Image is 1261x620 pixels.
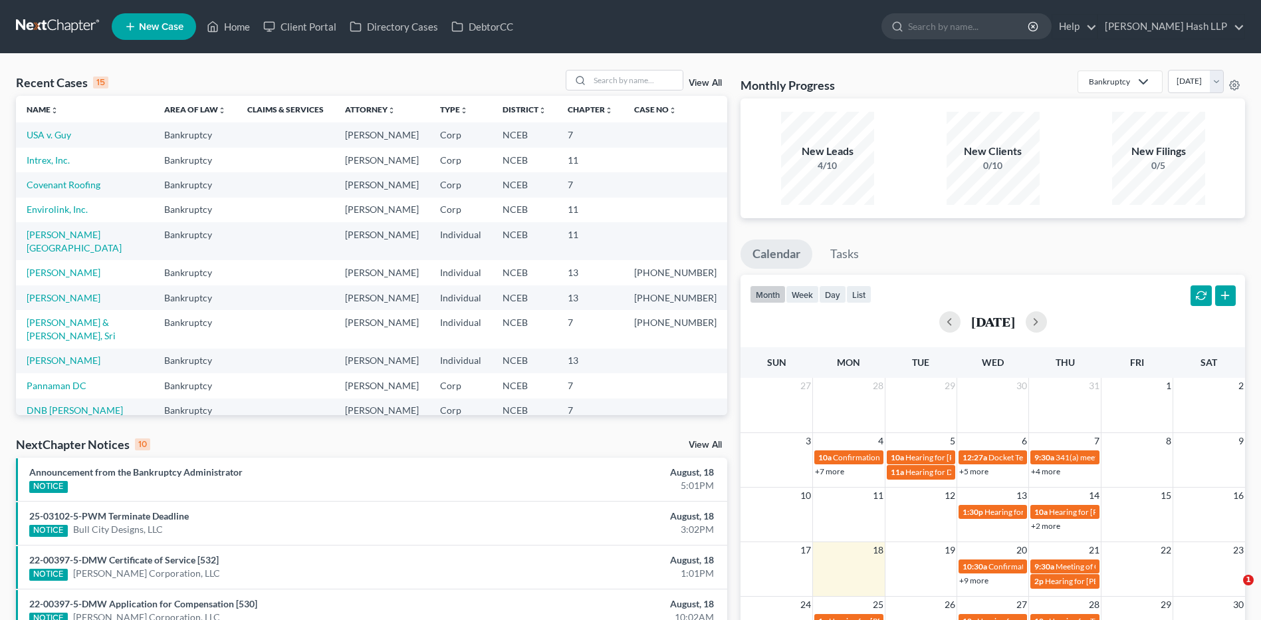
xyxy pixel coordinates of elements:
[818,239,871,269] a: Tasks
[492,172,557,197] td: NCEB
[429,198,492,222] td: Corp
[1093,433,1101,449] span: 7
[689,440,722,450] a: View All
[624,285,727,310] td: [PHONE_NUMBER]
[799,378,812,394] span: 27
[1243,575,1254,585] span: 1
[27,154,70,166] a: Intrex, Inc.
[429,222,492,260] td: Individual
[877,433,885,449] span: 4
[982,357,1004,368] span: Wed
[1232,542,1245,558] span: 23
[963,507,983,517] span: 1:30p
[767,357,786,368] span: Sun
[1015,488,1028,504] span: 13
[984,507,1024,517] span: Hearing for
[908,14,1030,39] input: Search by name...
[1165,433,1173,449] span: 8
[29,569,68,581] div: NOTICE
[495,510,714,523] div: August, 18
[557,222,624,260] td: 11
[949,433,957,449] span: 5
[557,285,624,310] td: 13
[429,349,492,373] td: Individual
[959,466,988,476] a: +5 more
[27,355,100,366] a: [PERSON_NAME]
[139,22,183,32] span: New Case
[154,148,237,172] td: Bankruptcy
[27,292,100,303] a: [PERSON_NAME]
[557,260,624,285] td: 13
[492,198,557,222] td: NCEB
[799,488,812,504] span: 10
[154,222,237,260] td: Bankruptcy
[963,561,987,571] span: 10:30a
[495,466,714,479] div: August, 18
[1098,15,1244,39] a: [PERSON_NAME] Hash LLP
[871,378,885,394] span: 28
[943,542,957,558] span: 19
[624,260,727,285] td: [PHONE_NUMBER]
[334,222,429,260] td: [PERSON_NAME]
[988,561,1139,571] span: Confirmation hearing for [PERSON_NAME]
[1034,507,1048,517] span: 10a
[135,438,150,450] div: 10
[334,310,429,348] td: [PERSON_NAME]
[73,523,163,536] a: Bull City Designs, LLC
[1045,576,1149,586] span: Hearing for [PERSON_NAME]
[154,172,237,197] td: Bankruptcy
[1015,378,1028,394] span: 30
[846,285,871,303] button: list
[1049,507,1153,517] span: Hearing for [PERSON_NAME]
[963,452,987,462] span: 12:27a
[495,479,714,492] div: 5:01PM
[154,260,237,285] td: Bankruptcy
[334,349,429,373] td: [PERSON_NAME]
[557,349,624,373] td: 13
[1088,378,1101,394] span: 31
[27,267,100,278] a: [PERSON_NAME]
[781,144,874,159] div: New Leads
[492,373,557,398] td: NCEB
[1130,357,1144,368] span: Fri
[200,15,257,39] a: Home
[557,310,624,348] td: 7
[815,466,844,476] a: +7 more
[750,285,786,303] button: month
[334,285,429,310] td: [PERSON_NAME]
[1031,521,1060,531] a: +2 more
[871,542,885,558] span: 18
[1088,597,1101,613] span: 28
[334,260,429,285] td: [PERSON_NAME]
[445,15,520,39] a: DebtorCC
[492,310,557,348] td: NCEB
[27,317,116,341] a: [PERSON_NAME] & [PERSON_NAME], Sri
[154,398,237,423] td: Bankruptcy
[1088,542,1101,558] span: 21
[1031,466,1060,476] a: +4 more
[29,554,219,565] a: 22-00397-5-DMW Certificate of Service [532]
[557,172,624,197] td: 7
[943,378,957,394] span: 29
[51,106,58,114] i: unfold_more
[741,239,812,269] a: Calendar
[1015,597,1028,613] span: 27
[29,510,189,522] a: 25-03102-5-PWM Terminate Deadline
[429,148,492,172] td: Corp
[27,104,58,114] a: Nameunfold_more
[1232,488,1245,504] span: 16
[871,488,885,504] span: 11
[93,77,108,88] div: 15
[786,285,819,303] button: week
[440,104,468,114] a: Typeunfold_more
[334,148,429,172] td: [PERSON_NAME]
[495,567,714,580] div: 1:01PM
[741,77,835,93] h3: Monthly Progress
[27,380,86,391] a: Pannaman DC
[492,349,557,373] td: NCEB
[343,15,445,39] a: Directory Cases
[689,78,722,88] a: View All
[334,398,429,423] td: [PERSON_NAME]
[624,310,727,348] td: [PHONE_NUMBER]
[1159,488,1173,504] span: 15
